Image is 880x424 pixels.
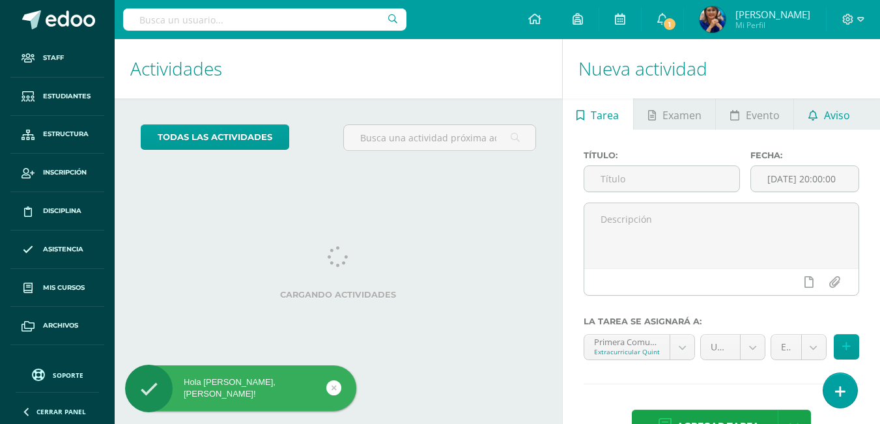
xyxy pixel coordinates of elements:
a: Reportes [10,345,104,384]
span: Cerrar panel [36,407,86,416]
a: Inscripción [10,154,104,192]
span: Reportes [43,359,79,369]
span: Soporte [53,371,83,380]
a: Staff [10,39,104,78]
label: Título: [584,150,740,160]
span: Mis cursos [43,283,85,293]
img: 3445c6c11b23aa7bd0f7f044cfc67341.png [700,7,726,33]
a: Archivos [10,307,104,345]
h1: Actividades [130,39,546,98]
span: Aviso [824,100,850,131]
span: Mi Perfil [735,20,810,31]
div: Primera Comunión 'Primera Comunión' [594,335,660,347]
a: Examen (30.0%) [771,335,826,360]
div: Hola [PERSON_NAME], [PERSON_NAME]! [125,376,356,400]
span: Unidad 1 [711,335,730,360]
h1: Nueva actividad [578,39,864,98]
input: Busca un usuario... [123,8,406,31]
span: Archivos [43,320,78,331]
span: Tarea [591,100,619,131]
a: Primera Comunión 'Primera Comunión'Extracurricular Quinto Primaria [584,335,695,360]
span: Estructura [43,129,89,139]
a: Evento [716,98,793,130]
span: Examen [662,100,702,131]
span: Examen (30.0%) [781,335,791,360]
input: Fecha de entrega [751,166,859,191]
span: Asistencia [43,244,83,255]
a: Disciplina [10,192,104,231]
span: Inscripción [43,167,87,178]
input: Título [584,166,739,191]
span: Staff [43,53,64,63]
span: 1 [662,17,677,31]
label: Fecha: [750,150,859,160]
a: Unidad 1 [701,335,765,360]
a: Examen [634,98,715,130]
a: Estructura [10,116,104,154]
a: Asistencia [10,231,104,269]
a: Aviso [794,98,864,130]
span: Evento [746,100,780,131]
span: [PERSON_NAME] [735,8,810,21]
a: Mis cursos [10,269,104,307]
label: La tarea se asignará a: [584,317,859,326]
input: Busca una actividad próxima aquí... [344,125,535,150]
a: todas las Actividades [141,124,289,150]
a: Estudiantes [10,78,104,116]
a: Soporte [16,365,99,383]
a: Tarea [563,98,633,130]
span: Estudiantes [43,91,91,102]
div: Extracurricular Quinto Primaria [594,347,660,356]
span: Disciplina [43,206,81,216]
label: Cargando actividades [141,290,536,300]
